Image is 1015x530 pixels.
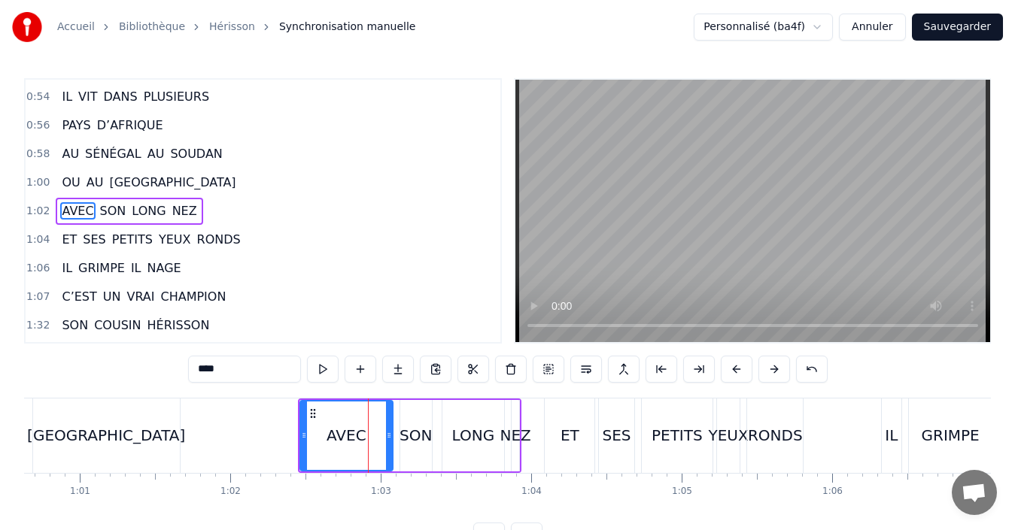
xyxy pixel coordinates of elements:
[57,20,415,35] nav: breadcrumb
[84,145,143,162] span: SÉNÉGAL
[652,424,703,447] div: PETITS
[125,288,156,305] span: VRAI
[885,424,898,447] div: IL
[27,424,185,447] div: [GEOGRAPHIC_DATA]
[26,318,50,333] span: 1:32
[912,14,1003,41] button: Sauvegarder
[171,202,199,220] span: NEZ
[157,231,193,248] span: YEUX
[99,202,128,220] span: SON
[70,486,90,498] div: 1:01
[452,424,495,447] div: LONG
[77,88,99,105] span: VIT
[102,88,139,105] span: DANS
[26,232,50,247] span: 1:04
[500,424,530,447] div: NEZ
[26,261,50,276] span: 1:06
[26,175,50,190] span: 1:00
[60,202,95,220] span: AVEC
[708,424,748,447] div: YEUX
[93,316,142,334] span: COUSIN
[108,174,237,191] span: [GEOGRAPHIC_DATA]
[26,289,50,304] span: 1:07
[146,145,166,162] span: AU
[102,288,123,305] span: UN
[57,20,95,35] a: Accueil
[26,147,50,162] span: 0:58
[81,231,107,248] span: SES
[26,204,50,219] span: 1:02
[400,424,432,447] div: SON
[279,20,416,35] span: Synchronisation manuelle
[952,470,997,515] div: Ouvrir le chat
[521,486,542,498] div: 1:04
[60,174,81,191] span: OU
[160,288,228,305] span: CHAMPION
[77,259,126,277] span: GRIMPE
[839,14,905,41] button: Annuler
[209,20,255,35] a: Hérisson
[60,145,81,162] span: AU
[26,89,50,104] span: 0:54
[60,259,74,277] span: IL
[748,424,803,447] div: RONDS
[12,12,42,42] img: youka
[220,486,241,498] div: 1:02
[60,231,78,248] span: ET
[822,486,843,498] div: 1:06
[142,88,211,105] span: PLUSIEURS
[561,424,579,447] div: ET
[111,231,154,248] span: PETITS
[60,288,98,305] span: C’EST
[26,118,50,133] span: 0:56
[60,88,74,105] span: IL
[129,259,143,277] span: IL
[371,486,391,498] div: 1:03
[119,20,185,35] a: Bibliothèque
[96,117,165,134] span: D’AFRIQUE
[672,486,692,498] div: 1:05
[327,424,366,447] div: AVEC
[146,259,183,277] span: NAGE
[922,424,980,447] div: GRIMPE
[146,316,211,334] span: HÉRISSON
[60,117,92,134] span: PAYS
[60,316,90,334] span: SON
[85,174,105,191] span: AU
[196,231,242,248] span: RONDS
[603,424,631,447] div: SES
[169,145,223,162] span: SOUDAN
[130,202,167,220] span: LONG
